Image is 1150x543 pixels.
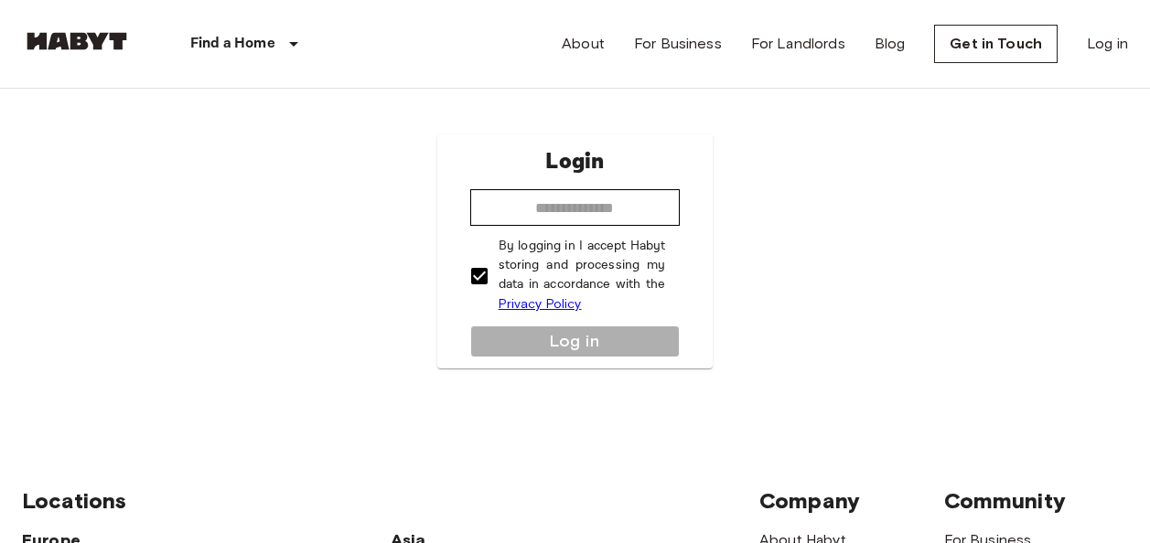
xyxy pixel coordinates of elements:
span: Company [759,487,860,514]
a: For Landlords [751,33,845,55]
a: About [562,33,605,55]
p: By logging in I accept Habyt storing and processing my data in accordance with the [499,237,666,314]
img: Habyt [22,32,132,50]
a: Blog [875,33,906,55]
a: For Business [634,33,722,55]
a: Log in [1087,33,1128,55]
span: Community [944,487,1066,514]
p: Login [545,145,604,178]
p: Find a Home [190,33,275,55]
span: Locations [22,487,126,514]
a: Get in Touch [934,25,1058,63]
a: Privacy Policy [499,296,582,312]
